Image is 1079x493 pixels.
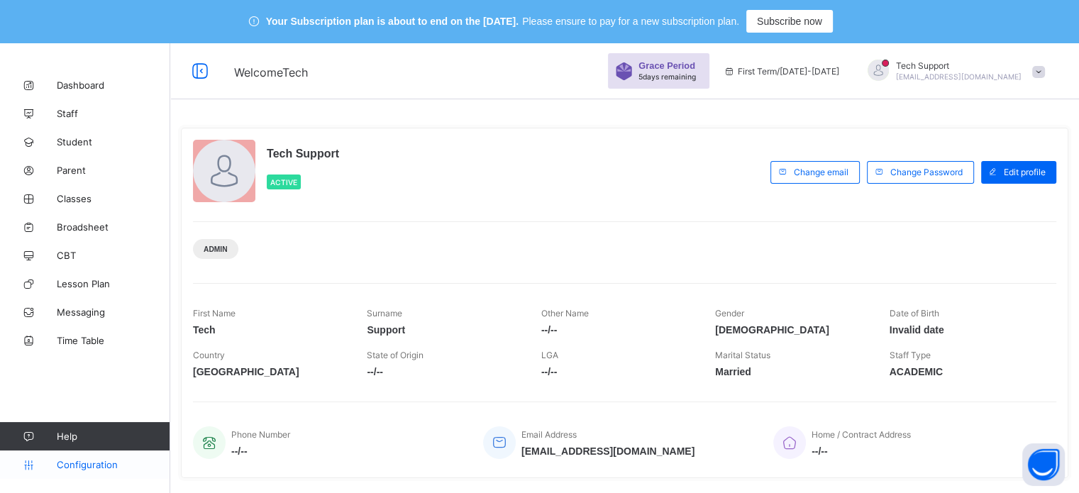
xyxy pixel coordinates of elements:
[541,324,694,336] span: --/--
[234,65,308,79] span: Welcome Tech
[638,60,695,71] span: Grace Period
[890,308,939,318] span: Date of Birth
[57,79,170,91] span: Dashboard
[367,324,519,336] span: Support
[57,250,170,261] span: CBT
[794,167,848,177] span: Change email
[193,324,345,336] span: Tech
[615,62,633,80] img: sticker-purple.71386a28dfed39d6af7621340158ba97.svg
[57,306,170,318] span: Messaging
[57,431,170,442] span: Help
[812,429,911,440] span: Home / Contract Address
[193,350,225,360] span: Country
[522,16,739,27] span: Please ensure to pay for a new subscription plan.
[193,366,345,377] span: [GEOGRAPHIC_DATA]
[1022,443,1065,486] button: Open asap
[57,221,170,233] span: Broadsheet
[812,445,911,457] span: --/--
[266,16,519,27] span: Your Subscription plan is about to end on the [DATE].
[57,108,170,119] span: Staff
[367,366,519,377] span: --/--
[57,459,170,470] span: Configuration
[541,366,694,377] span: --/--
[890,350,931,360] span: Staff Type
[231,445,290,457] span: --/--
[57,193,170,204] span: Classes
[193,308,236,318] span: First Name
[757,16,822,27] span: Subscribe now
[715,308,744,318] span: Gender
[724,66,839,77] span: session/term information
[896,60,1022,71] span: Tech Support
[853,60,1052,83] div: TechSupport
[367,350,424,360] span: State of Origin
[638,72,696,81] span: 5 days remaining
[890,167,963,177] span: Change Password
[715,324,868,336] span: [DEMOGRAPHIC_DATA]
[1004,167,1046,177] span: Edit profile
[715,350,770,360] span: Marital Status
[521,445,695,457] span: [EMAIL_ADDRESS][DOMAIN_NAME]
[57,165,170,176] span: Parent
[896,72,1022,81] span: [EMAIL_ADDRESS][DOMAIN_NAME]
[541,308,589,318] span: Other Name
[890,324,1042,336] span: Invalid date
[890,366,1042,377] span: ACADEMIC
[57,136,170,148] span: Student
[715,366,868,377] span: Married
[231,429,290,440] span: Phone Number
[521,429,577,440] span: Email Address
[204,245,228,253] span: Admin
[541,350,558,360] span: LGA
[57,335,170,346] span: Time Table
[367,308,402,318] span: Surname
[270,178,297,187] span: Active
[267,148,339,160] span: Tech Support
[57,278,170,289] span: Lesson Plan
